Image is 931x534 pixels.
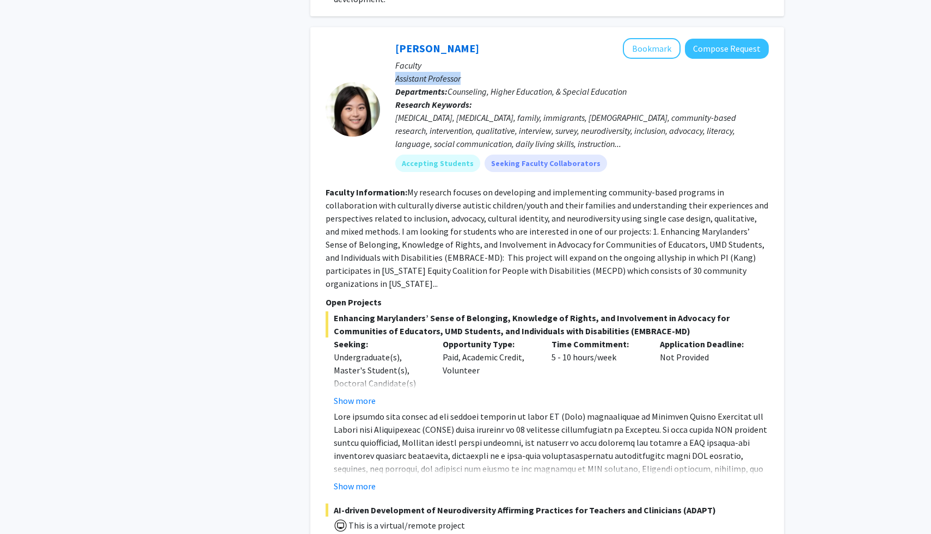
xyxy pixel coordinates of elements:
span: This is a virtual/remote project [347,520,465,531]
button: Compose Request to Veronica Kang [685,39,769,59]
p: Open Projects [326,296,769,309]
span: AI-driven Development of Neurodiversity Affirming Practices for Teachers and Clinicians (ADAPT) [326,504,769,517]
div: 5 - 10 hours/week [543,337,652,407]
span: Counseling, Higher Education, & Special Education [448,86,627,97]
span: Enhancing Marylanders’ Sense of Belonging, Knowledge of Rights, and Involvement in Advocacy for C... [326,311,769,337]
p: Faculty [395,59,769,72]
a: [PERSON_NAME] [395,41,479,55]
button: Show more [334,480,376,493]
button: Show more [334,394,376,407]
b: Departments: [395,86,448,97]
p: Opportunity Type: [443,337,535,351]
p: Application Deadline: [660,337,752,351]
div: [MEDICAL_DATA], [MEDICAL_DATA], family, immigrants, [DEMOGRAPHIC_DATA], community-based research,... [395,111,769,150]
mat-chip: Accepting Students [395,155,480,172]
div: Undergraduate(s), Master's Student(s), Doctoral Candidate(s) (PhD, MD, DMD, PharmD, etc.) [334,351,426,416]
b: Faculty Information: [326,187,407,198]
fg-read-more: My research focuses on developing and implementing community-based programs in collaboration with... [326,187,768,289]
b: Research Keywords: [395,99,472,110]
p: Seeking: [334,337,426,351]
p: Time Commitment: [552,337,644,351]
div: Not Provided [652,337,761,407]
button: Add Veronica Kang to Bookmarks [623,38,681,59]
div: Paid, Academic Credit, Volunteer [434,337,543,407]
mat-chip: Seeking Faculty Collaborators [485,155,607,172]
iframe: Chat [8,485,46,526]
p: Assistant Professor [395,72,769,85]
